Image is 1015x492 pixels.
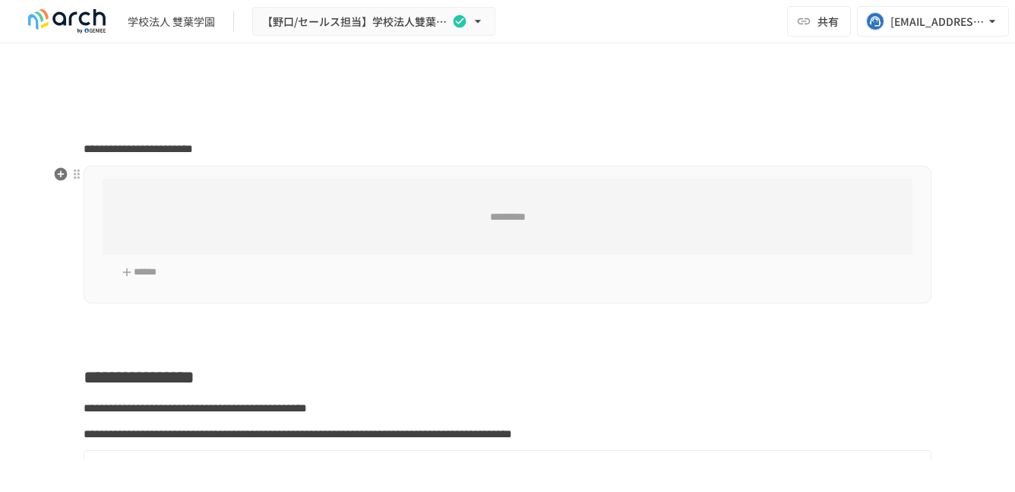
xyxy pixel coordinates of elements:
[262,12,449,31] span: 【野口/セールス担当】学校法人雙葉学園様_初期設定サポート
[817,13,839,30] span: 共有
[787,6,851,37] button: 共有
[890,12,985,31] div: [EMAIL_ADDRESS][DOMAIN_NAME]
[128,14,215,30] div: 学校法人 雙葉学園
[252,7,495,37] button: 【野口/セールス担当】学校法人雙葉学園様_初期設定サポート
[18,9,115,33] img: logo-default@2x-9cf2c760.svg
[857,6,1009,37] button: [EMAIL_ADDRESS][DOMAIN_NAME]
